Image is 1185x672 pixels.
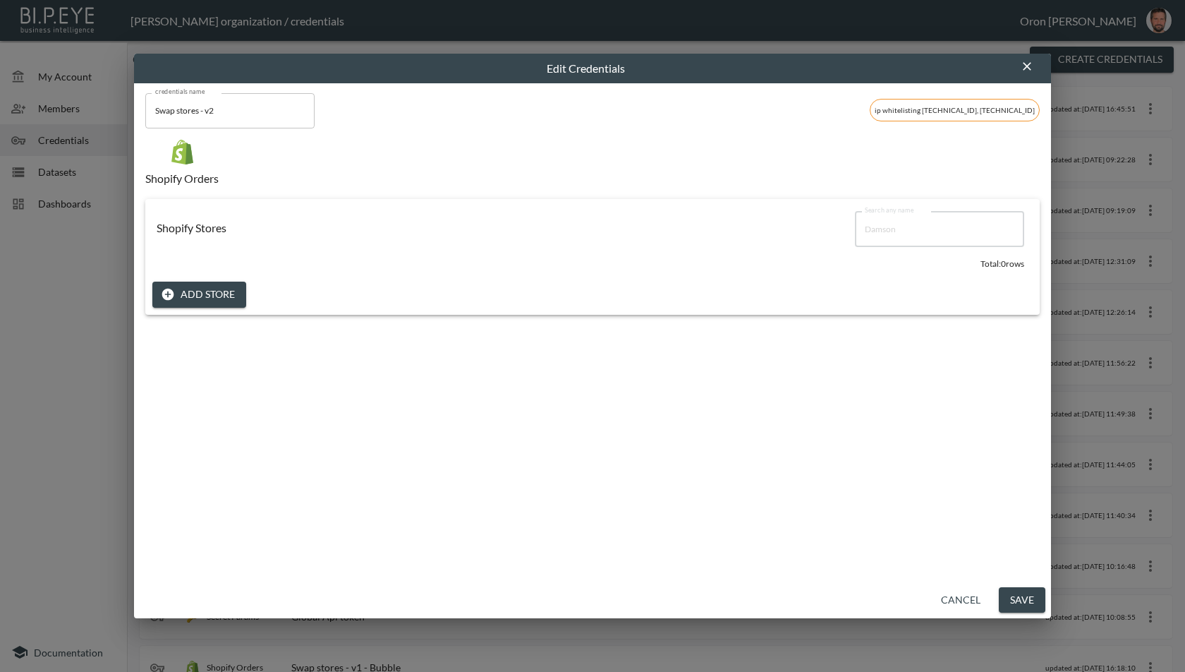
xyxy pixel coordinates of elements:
[152,282,246,308] button: Add Store
[155,87,205,96] label: credentials name
[157,221,855,234] div: Shopify Stores
[170,140,195,164] img: shopify orders
[999,587,1045,613] button: Save
[145,172,219,185] p: Shopify Orders
[865,205,913,215] label: Search any name
[935,587,986,613] button: Cancel
[151,59,1020,78] div: Edit Credentials
[980,258,1024,269] span: Total: 0 rows
[870,106,1039,114] span: ip whitelisting [TECHNICAL_ID], [TECHNICAL_ID]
